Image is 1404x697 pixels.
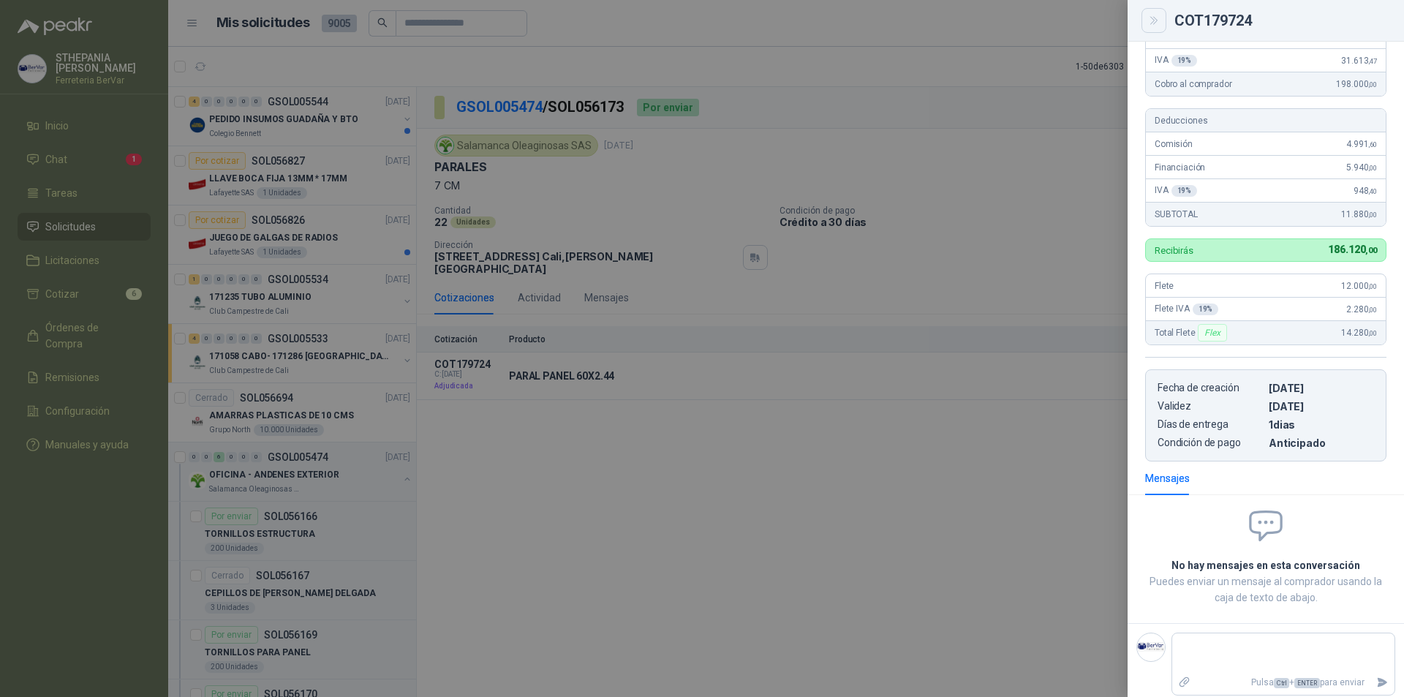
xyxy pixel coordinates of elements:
div: 19 % [1193,304,1219,315]
span: 948 [1354,186,1377,196]
span: Flete [1155,281,1174,291]
button: Enviar [1370,670,1394,696]
span: Ctrl [1274,678,1289,688]
button: Close [1145,12,1163,29]
div: Mensajes [1145,470,1190,486]
span: Flete IVA [1155,304,1218,315]
span: 5.940 [1346,162,1377,173]
span: ,40 [1368,187,1377,195]
span: 186.120 [1328,244,1377,255]
span: 12.000 [1341,281,1377,291]
p: Días de entrega [1158,418,1263,431]
span: IVA [1155,55,1197,67]
span: ,47 [1368,57,1377,65]
p: [DATE] [1269,400,1374,412]
h2: No hay mensajes en esta conversación [1145,557,1386,573]
span: 4.991 [1346,139,1377,149]
span: ,00 [1368,211,1377,219]
p: Recibirás [1155,246,1193,255]
span: SUBTOTAL [1155,209,1198,219]
span: ,00 [1368,282,1377,290]
p: Anticipado [1269,437,1374,449]
span: 2.280 [1346,304,1377,314]
span: Total Flete [1155,324,1230,342]
span: Deducciones [1155,116,1207,126]
span: 11.880 [1341,209,1377,219]
span: IVA [1155,185,1197,197]
span: 31.613 [1341,56,1377,66]
div: 19 % [1171,55,1198,67]
p: Condición de pago [1158,437,1263,449]
span: ,00 [1368,80,1377,88]
span: Cobro al comprador [1155,79,1231,89]
p: Puedes enviar un mensaje al comprador usando la caja de texto de abajo. [1145,573,1386,606]
span: ,00 [1368,164,1377,172]
span: Comisión [1155,139,1193,149]
span: ENTER [1294,678,1320,688]
span: Financiación [1155,162,1205,173]
span: 14.280 [1341,328,1377,338]
p: Validez [1158,400,1263,412]
p: Fecha de creación [1158,382,1263,394]
p: Pulsa + para enviar [1197,670,1371,696]
img: Company Logo [1137,633,1165,661]
span: ,60 [1368,140,1377,148]
p: [DATE] [1269,382,1374,394]
p: 1 dias [1269,418,1374,431]
div: COT179724 [1174,13,1386,28]
span: ,00 [1368,329,1377,337]
span: 198.000 [1336,79,1377,89]
div: 19 % [1171,185,1198,197]
span: ,00 [1368,306,1377,314]
label: Adjuntar archivos [1172,670,1197,696]
span: ,66 [1368,34,1377,42]
div: Flex [1198,324,1226,342]
span: ,00 [1365,246,1377,255]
